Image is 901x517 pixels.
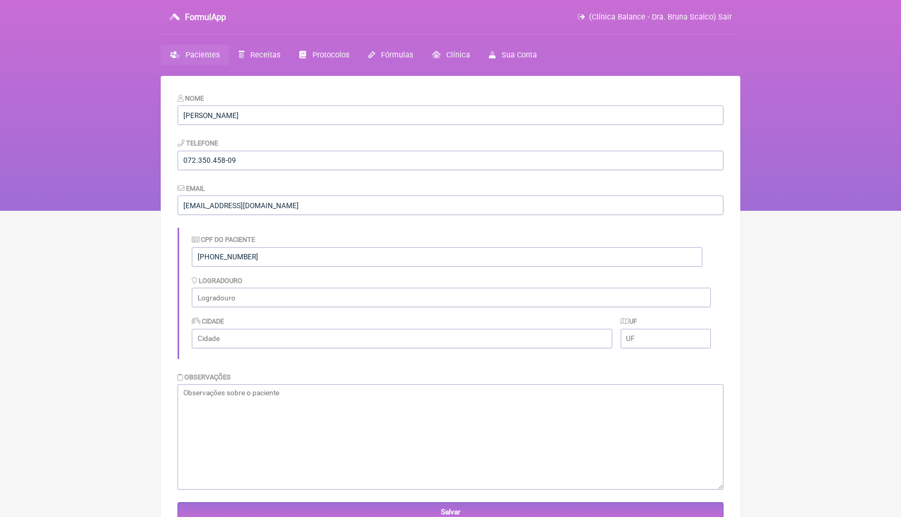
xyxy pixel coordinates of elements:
[178,196,723,215] input: paciente@email.com
[446,51,470,60] span: Clínica
[589,13,732,22] span: (Clínica Balance - Dra. Bruna Scalco) Sair
[290,45,358,65] a: Protocolos
[192,247,702,267] input: Identificação do Paciente
[185,12,226,22] h3: FormulApp
[178,373,231,381] label: Observações
[178,139,218,147] label: Telefone
[423,45,479,65] a: Clínica
[178,184,205,192] label: Email
[178,94,204,102] label: Nome
[178,151,723,170] input: 21 9124 2137
[178,105,723,125] input: Nome do Paciente
[192,236,255,243] label: CPF do Paciente
[185,51,220,60] span: Pacientes
[621,317,638,325] label: UF
[502,51,537,60] span: Sua Conta
[192,317,224,325] label: Cidade
[192,329,612,348] input: Cidade
[161,45,229,65] a: Pacientes
[381,51,413,60] span: Fórmulas
[312,51,349,60] span: Protocolos
[479,45,546,65] a: Sua Conta
[192,277,242,285] label: Logradouro
[250,51,280,60] span: Receitas
[577,13,732,22] a: (Clínica Balance - Dra. Bruna Scalco) Sair
[229,45,290,65] a: Receitas
[621,329,711,348] input: UF
[359,45,423,65] a: Fórmulas
[192,288,711,307] input: Logradouro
